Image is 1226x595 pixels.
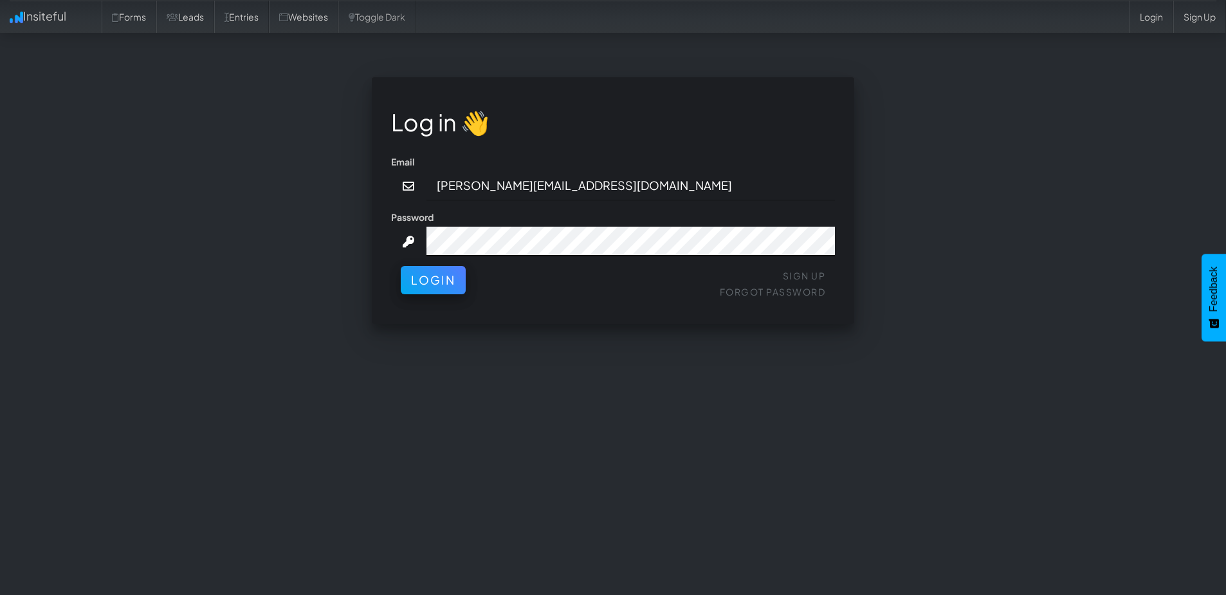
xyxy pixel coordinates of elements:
[214,1,269,33] a: Entries
[269,1,338,33] a: Websites
[391,155,415,168] label: Email
[1202,254,1226,341] button: Feedback - Show survey
[1173,1,1226,33] a: Sign Up
[391,109,835,135] h1: Log in 👋
[426,171,836,201] input: john@doe.com
[1208,267,1220,312] span: Feedback
[1130,1,1173,33] a: Login
[10,12,23,23] img: icon.png
[720,286,826,297] a: Forgot Password
[391,211,434,223] label: Password
[156,1,214,33] a: Leads
[401,266,466,294] button: Login
[338,1,416,33] a: Toggle Dark
[783,270,826,281] a: Sign Up
[102,1,156,33] a: Forms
